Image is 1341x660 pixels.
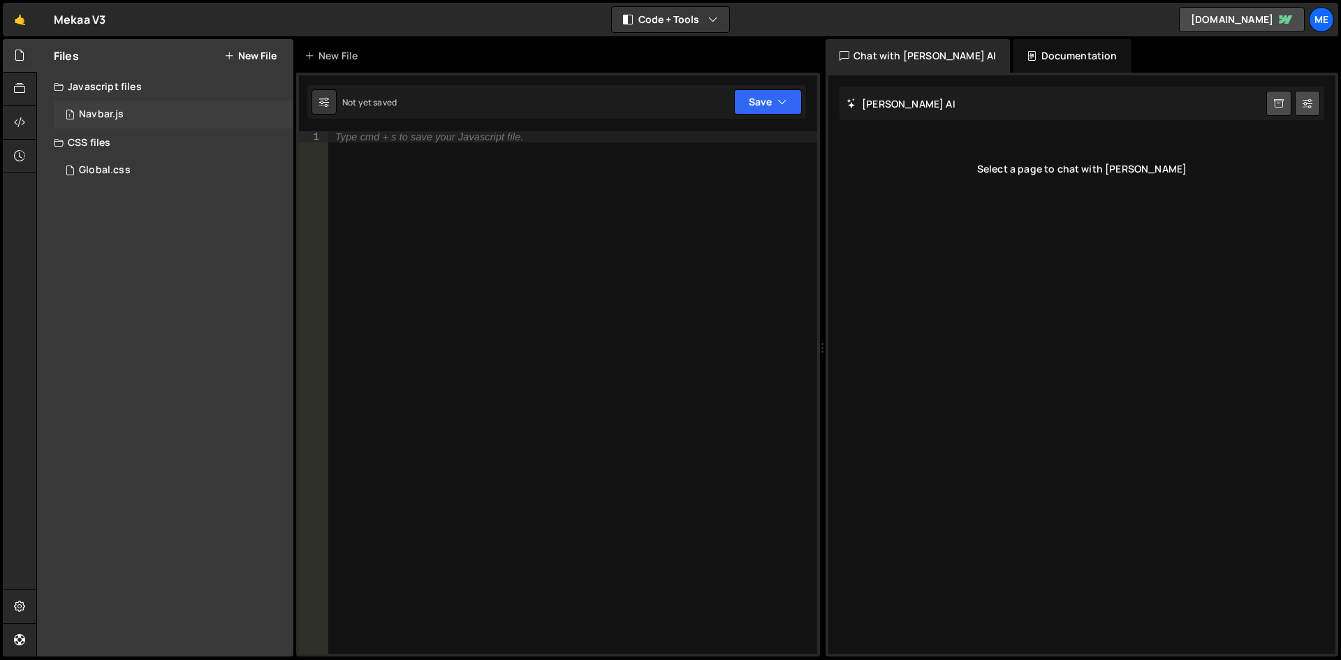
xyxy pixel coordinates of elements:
div: Chat with [PERSON_NAME] AI [826,39,1010,73]
a: Me [1309,7,1334,32]
div: Not yet saved [342,96,397,108]
div: 15791/43599.js [54,101,293,129]
div: 15791/41998.css [54,156,293,184]
div: Javascript files [37,73,293,101]
div: Type cmd + s to save your Javascript file. [335,132,523,142]
a: 🤙 [3,3,37,36]
h2: [PERSON_NAME] AI [847,97,955,110]
span: 1 [66,110,74,122]
div: New File [305,49,363,63]
button: Code + Tools [612,7,729,32]
button: New File [224,50,277,61]
div: Global.css [79,164,131,177]
div: Select a page to chat with [PERSON_NAME] [840,141,1324,197]
button: Save [734,89,802,115]
div: Mekaa V3 [54,11,105,28]
a: [DOMAIN_NAME] [1179,7,1305,32]
div: 1 [299,131,328,142]
div: Documentation [1013,39,1131,73]
h2: Files [54,48,79,64]
div: CSS files [37,129,293,156]
div: Navbar.js [79,108,124,121]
